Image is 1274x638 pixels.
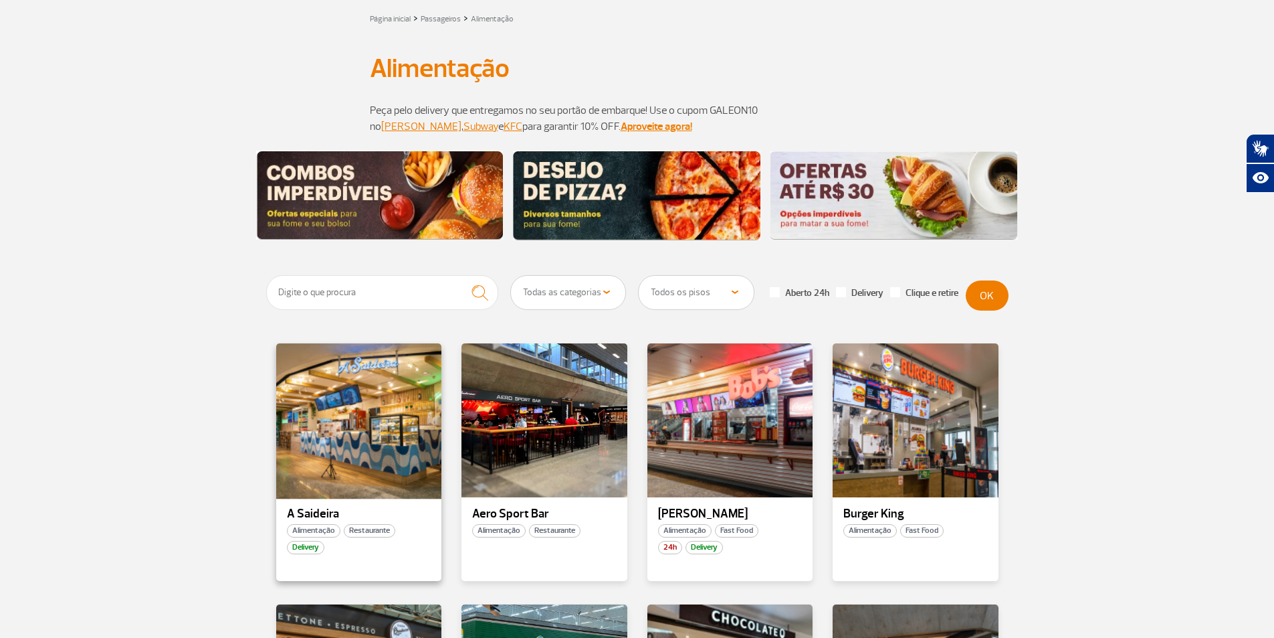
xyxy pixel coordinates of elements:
[421,14,461,24] a: Passageiros
[770,287,829,299] label: Aberto 24h
[463,120,498,133] a: Subway
[287,507,431,521] p: A Saideira
[1246,163,1274,193] button: Abrir recursos assistivos.
[370,57,905,80] h1: Alimentação
[472,524,526,538] span: Alimentação
[1246,134,1274,163] button: Abrir tradutor de língua de sinais.
[344,524,395,538] span: Restaurante
[370,14,411,24] a: Página inicial
[504,120,522,133] a: KFC
[836,287,883,299] label: Delivery
[287,541,324,554] span: Delivery
[843,507,988,521] p: Burger King
[658,507,803,521] p: [PERSON_NAME]
[658,524,712,538] span: Alimentação
[658,541,682,554] span: 24h
[381,120,461,133] a: [PERSON_NAME]
[966,281,1008,311] button: OK
[529,524,580,538] span: Restaurante
[463,10,468,25] a: >
[1246,134,1274,193] div: Plugin de acessibilidade da Hand Talk.
[843,524,897,538] span: Alimentação
[685,541,723,554] span: Delivery
[900,524,944,538] span: Fast Food
[472,507,617,521] p: Aero Sport Bar
[890,287,958,299] label: Clique e retire
[471,14,514,24] a: Alimentação
[287,524,340,538] span: Alimentação
[370,102,905,135] p: Peça pelo delivery que entregamos no seu portão de embarque! Use o cupom GALEON10 no , e para gar...
[715,524,758,538] span: Fast Food
[266,275,499,310] input: Digite o que procura
[621,120,692,133] a: Aproveite agora!
[413,10,418,25] a: >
